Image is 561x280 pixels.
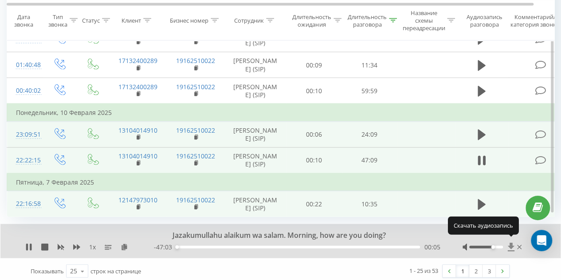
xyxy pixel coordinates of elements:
div: 1 - 25 из 53 [409,266,438,275]
div: 00:40:02 [16,82,34,99]
td: 00:10 [286,78,342,104]
a: 3 [483,265,496,277]
div: Название схемы переадресации [402,9,445,32]
td: [PERSON_NAME] (SIP) [224,78,286,104]
div: Скачать аудиозапись [448,217,519,234]
div: Сотрудник [234,17,264,24]
div: Длительность ожидания [292,13,331,28]
a: 19162510022 [176,56,215,65]
a: 19162510022 [176,126,215,134]
td: [PERSON_NAME] (SIP) [224,147,286,174]
td: 24:09 [342,122,397,147]
span: - 47:03 [154,243,177,252]
td: [PERSON_NAME] (SIP) [224,122,286,147]
div: Комментарий/категория звонка [509,13,561,28]
div: 23:09:51 [16,126,34,143]
span: 1 x [89,243,96,252]
span: 00:05 [424,243,440,252]
div: Jazakumullahu alaikum wa salam. Morning, how are you doing? [75,231,474,241]
td: 47:09 [342,147,397,174]
td: 11:34 [342,52,397,78]
div: Accessibility label [175,245,179,249]
div: 01:40:48 [16,56,34,74]
a: 17132400289 [118,56,157,65]
a: 17132400289 [118,83,157,91]
div: Длительность разговора [348,13,387,28]
div: 22:22:15 [16,152,34,169]
td: 00:09 [286,52,342,78]
div: Open Intercom Messenger [531,230,552,251]
td: 00:06 [286,122,342,147]
a: 12147973010 [118,196,157,204]
div: Дата звонка [7,13,40,28]
a: 2 [469,265,483,277]
span: строк на странице [90,267,141,275]
a: 13104014910 [118,126,157,134]
div: Аудиозапись разговора [463,13,506,28]
td: [PERSON_NAME] (SIP) [224,191,286,217]
td: 10:35 [342,191,397,217]
td: [PERSON_NAME] (SIP) [224,52,286,78]
div: 22:16:58 [16,195,34,213]
td: 59:59 [342,78,397,104]
div: Статус [82,17,100,24]
span: Показывать [31,267,64,275]
td: 00:22 [286,191,342,217]
div: 25 [70,267,77,276]
a: 1 [456,265,469,277]
div: Тип звонка [48,13,67,28]
a: 19162510022 [176,152,215,160]
td: 00:10 [286,147,342,174]
div: Бизнес номер [170,17,208,24]
a: 19162510022 [176,83,215,91]
a: 19162510022 [176,196,215,204]
div: Accessibility label [491,245,494,249]
div: Клиент [122,17,141,24]
a: 13104014910 [118,152,157,160]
